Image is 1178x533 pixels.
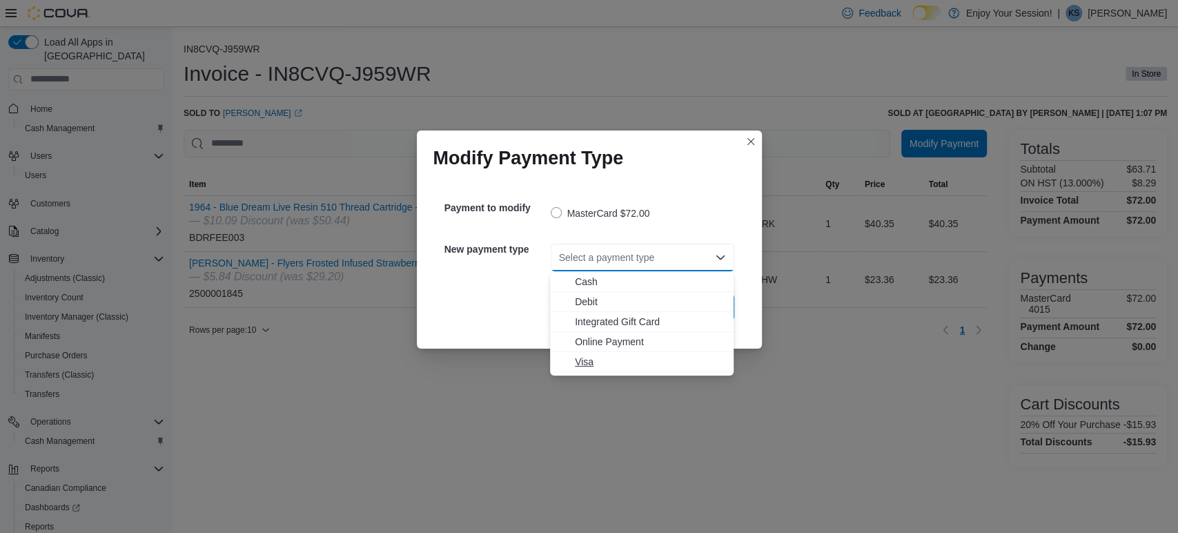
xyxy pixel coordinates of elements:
h1: Modify Payment Type [433,147,624,169]
button: Close list of options [715,252,726,263]
div: Choose from the following options [550,272,734,372]
h5: Payment to modify [444,194,548,222]
span: Visa [575,355,725,369]
span: Debit [575,295,725,309]
button: Integrated Gift Card [550,312,734,332]
button: Cash [550,272,734,292]
h5: New payment type [444,235,548,263]
span: Integrated Gift Card [575,315,725,329]
button: Online Payment [550,332,734,352]
input: Accessible screen reader label [559,249,560,266]
label: MasterCard $72.00 [551,205,650,222]
button: Debit [550,292,734,312]
span: Online Payment [575,335,725,349]
span: Cash [575,275,725,289]
button: Closes this modal window [743,133,759,150]
button: Visa [550,352,734,372]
